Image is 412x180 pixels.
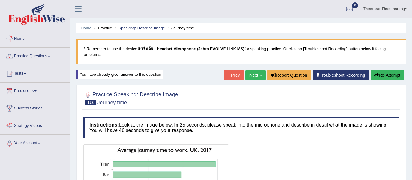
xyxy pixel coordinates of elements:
blockquote: * Remember to use the device for speaking practice. Or click on [Troubleshoot Recording] button b... [76,39,406,64]
button: Re-Attempt [371,70,404,80]
a: Success Stories [0,100,70,115]
b: ค่าเริ่มต้น - Headset Microphone (Jabra EVOLVE LINK MS) [137,46,245,51]
small: Journey time [97,100,127,105]
li: Journey time [166,25,194,31]
a: Speaking: Describe Image [118,26,165,30]
a: Tests [0,65,70,80]
h4: Look at the image below. In 25 seconds, please speak into the microphone and describe in detail w... [83,117,399,138]
span: 0 [352,2,358,8]
a: Troubleshoot Recording [313,70,369,80]
div: You have already given answer to this question [76,70,163,79]
a: Home [81,26,91,30]
a: Strategy Videos [0,117,70,133]
li: Practice [92,25,112,31]
b: Instructions: [89,122,119,127]
button: Report Question [267,70,311,80]
a: Home [0,30,70,46]
a: Next » [245,70,266,80]
a: Practice Questions [0,48,70,63]
a: « Prev [224,70,244,80]
a: Predictions [0,83,70,98]
h2: Practice Speaking: Describe Image [83,90,178,105]
span: 173 [85,100,96,105]
a: Your Account [0,135,70,150]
